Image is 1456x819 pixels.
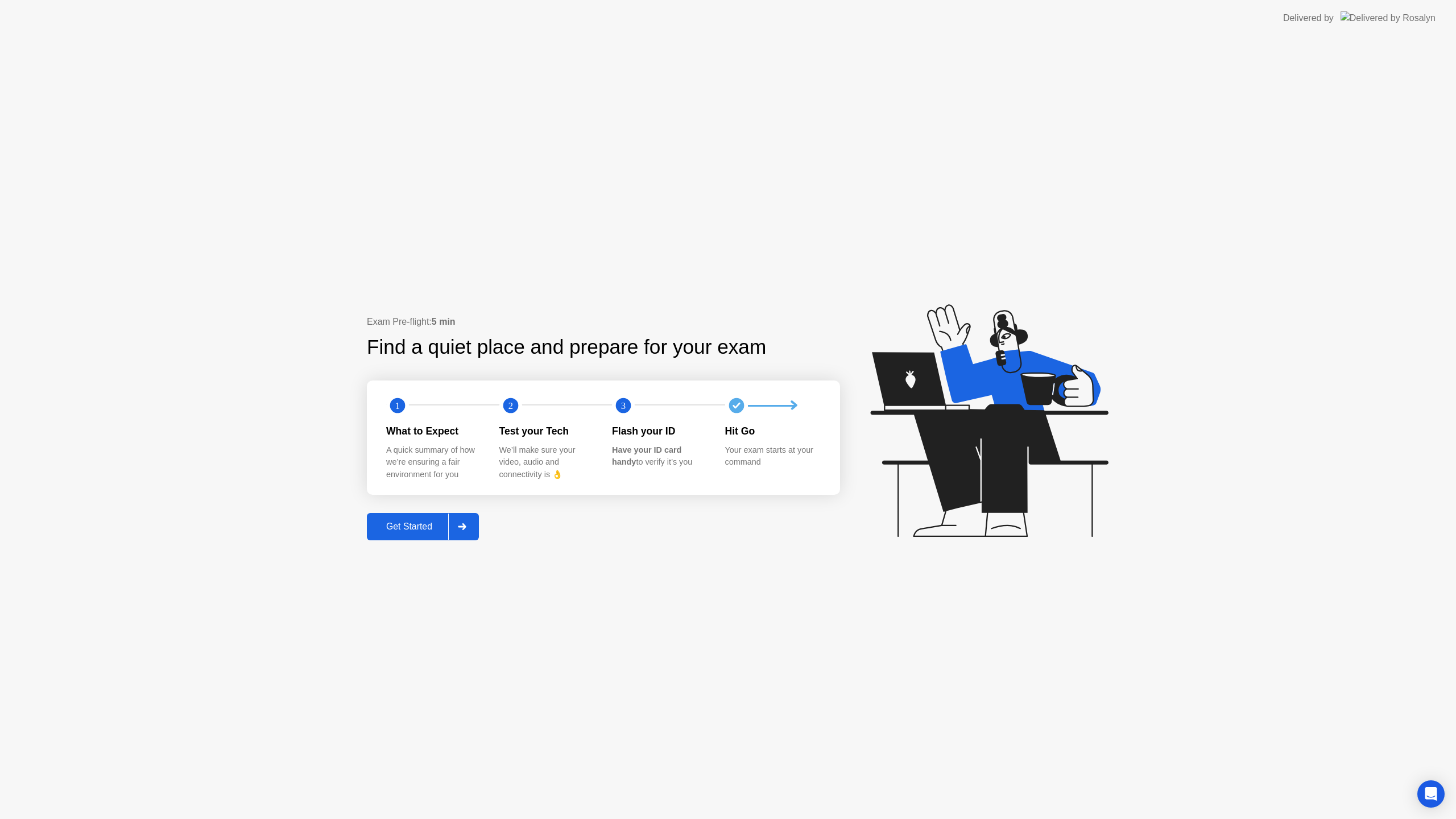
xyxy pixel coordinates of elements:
[386,444,481,481] div: A quick summary of how we’re ensuring a fair environment for you
[1341,11,1436,24] img: Delivered by Rosalyn
[367,332,768,362] div: Find a quiet place and prepare for your exam
[612,444,707,469] div: to verify it’s you
[1283,11,1334,25] div: Delivered by
[499,444,594,481] div: We’ll make sure your video, audio and connectivity is 👌
[370,522,448,532] div: Get Started
[499,424,594,439] div: Test your Tech
[612,445,681,467] b: Have your ID card handy
[395,400,400,411] text: 1
[612,424,707,439] div: Flash your ID
[367,315,840,329] div: Exam Pre-flight:
[1417,780,1445,808] div: Open Intercom Messenger
[386,424,481,439] div: What to Expect
[367,513,479,540] button: Get Started
[432,317,456,326] b: 5 min
[621,400,626,411] text: 3
[725,444,820,469] div: Your exam starts at your command
[508,400,512,411] text: 2
[725,424,820,439] div: Hit Go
